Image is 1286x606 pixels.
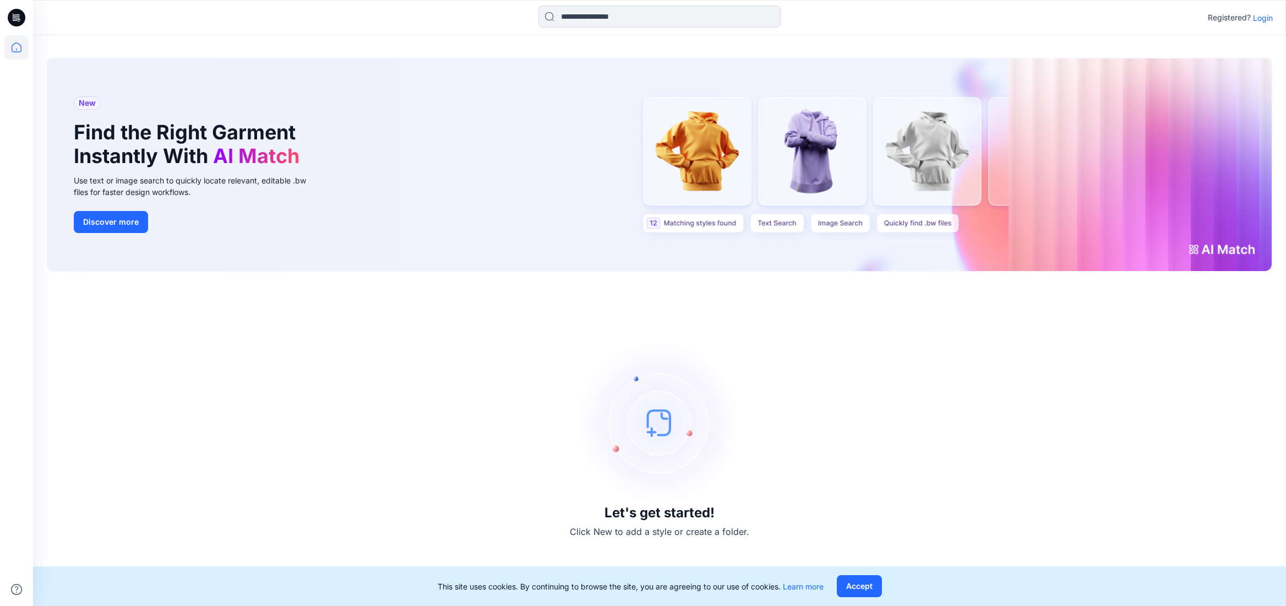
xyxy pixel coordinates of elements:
[570,525,749,538] p: Click New to add a style or create a folder.
[74,211,148,233] button: Discover more
[577,340,742,505] img: empty-state-image.svg
[783,582,824,591] a: Learn more
[213,144,299,168] span: AI Match
[79,96,96,110] span: New
[74,175,321,198] div: Use text or image search to quickly locate relevant, editable .bw files for faster design workflows.
[438,581,824,592] p: This site uses cookies. By continuing to browse the site, you are agreeing to our use of cookies.
[1208,11,1251,24] p: Registered?
[604,505,715,521] h3: Let's get started!
[74,121,305,168] h1: Find the Right Garment Instantly With
[1253,12,1273,24] p: Login
[837,575,882,597] button: Accept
